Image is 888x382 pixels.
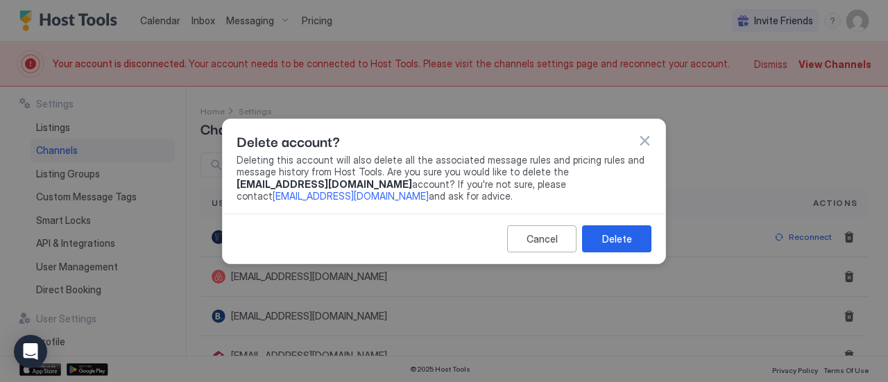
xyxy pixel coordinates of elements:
[507,225,577,252] button: Cancel
[237,154,651,202] span: Deleting this account will also delete all the associated message rules and pricing rules and mes...
[582,225,651,252] button: Delete
[14,335,47,368] div: Open Intercom Messenger
[237,130,340,151] span: Delete account?
[602,232,632,246] div: Delete
[273,190,429,202] a: [EMAIL_ADDRESS][DOMAIN_NAME]
[527,232,558,246] div: Cancel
